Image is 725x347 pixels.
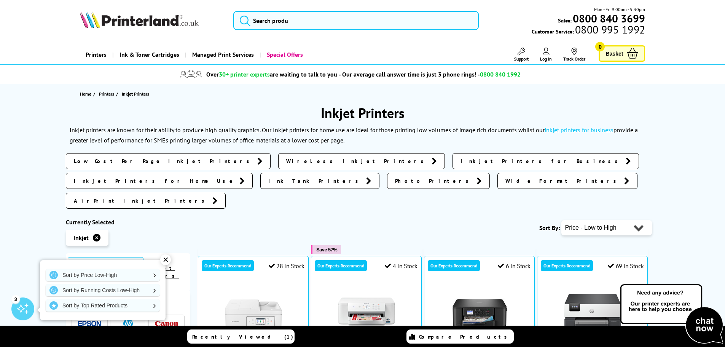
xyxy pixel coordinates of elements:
a: Recently Viewed (1) [187,329,295,344]
div: ✕ [160,254,171,265]
span: Basket [605,48,623,59]
span: Inkjet Printers for Business [460,157,622,165]
input: Search produ [233,11,479,30]
a: Epson [78,319,101,328]
a: Ink Tank Printers [260,173,379,189]
a: Inkjet Printers for Business [453,153,639,169]
a: Printers [99,90,116,98]
a: Inkjet Printers for Home Use [66,173,253,189]
span: Mon - Fri 9:00am - 5:30pm [594,6,645,13]
img: Canon [155,321,178,326]
span: Sales: [558,17,572,24]
span: Customer Service: [532,26,645,35]
a: Low Cost Per Page Inkjet Printers [66,153,271,169]
a: 0800 840 3699 [572,15,645,22]
a: Track Order [563,48,585,62]
span: Wireless Inkjet Printers [286,157,428,165]
span: 0800 995 1992 [574,26,645,33]
div: 4 In Stock [385,262,417,270]
span: Over are waiting to talk to you [206,70,337,78]
a: Log In [540,48,552,62]
span: Wide Format Printers [505,177,620,185]
span: Ink Tank Printers [268,177,362,185]
div: Our Experts Recommend [541,260,593,271]
a: Photo Printers [387,173,490,189]
span: - Our average call answer time is just 3 phone rings! - [339,70,521,78]
span: Recently Viewed (1) [192,333,293,340]
span: 0 [595,42,605,51]
p: Inkjet printers are known for their ability to produce high quality graphics. Our Inkjet printers... [70,126,638,144]
span: 30+ printer experts [219,70,270,78]
a: Ink & Toner Cartridges [112,45,185,64]
img: Epson [78,321,101,326]
div: Our Experts Recommend [428,260,480,271]
a: Sort by Top Rated Products [46,299,160,312]
span: Save 57% [316,247,337,253]
a: Printerland Logo [80,11,224,30]
img: HP OfficeJet Pro 9110b [564,283,621,340]
a: Wide Format Printers [497,173,637,189]
img: HP [123,319,133,328]
a: Basket 0 [599,45,645,62]
div: 69 In Stock [608,262,644,270]
span: Inkjet Printers for Home Use [74,177,236,185]
img: Epson WorkForce Pro WF-C4310DW [338,283,395,340]
span: Compare Products [419,333,511,340]
a: HP [116,319,139,328]
img: Printerland Logo [80,11,199,28]
div: 6 In Stock [498,262,531,270]
a: Wireless Inkjet Printers [278,153,445,169]
span: Low Cost Per Page Inkjet Printers [74,157,253,165]
span: Support [514,56,529,62]
a: Printers [80,45,112,64]
h1: Inkjet Printers [66,104,660,122]
button: Save 57% [311,245,341,254]
img: Open Live Chat window [618,283,725,345]
span: Photo Printers [395,177,473,185]
a: Canon [155,319,178,328]
span: Log In [540,56,552,62]
div: 28 In Stock [269,262,304,270]
a: Sort by Running Costs Low-High [46,284,160,296]
span: 0800 840 1992 [480,70,521,78]
a: Sort by Price Low-High [46,269,160,281]
a: AirPrint Inkjet Printers [66,193,226,209]
span: Ink & Toner Cartridges [120,45,179,64]
a: Support [514,48,529,62]
div: 3 [11,295,20,303]
b: 0800 840 3699 [573,11,645,26]
a: Managed Print Services [185,45,260,64]
div: Our Experts Recommend [315,260,367,271]
span: Printers [99,90,114,98]
a: Special Offers [260,45,309,64]
div: Currently Selected [66,218,191,226]
img: Canon PIXMA TS7750i [225,283,282,340]
img: Brother DCP-J1310DW [451,283,508,340]
span: AirPrint Inkjet Printers [74,197,209,205]
span: Inkjet Printers [122,91,149,97]
span: Inkjet [73,234,89,241]
span: Sort By: [539,224,560,232]
div: Our Experts Recommend [202,260,254,271]
a: Home [80,90,93,98]
a: Compare Products [406,329,514,344]
a: inkjet printers for business [545,126,613,134]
